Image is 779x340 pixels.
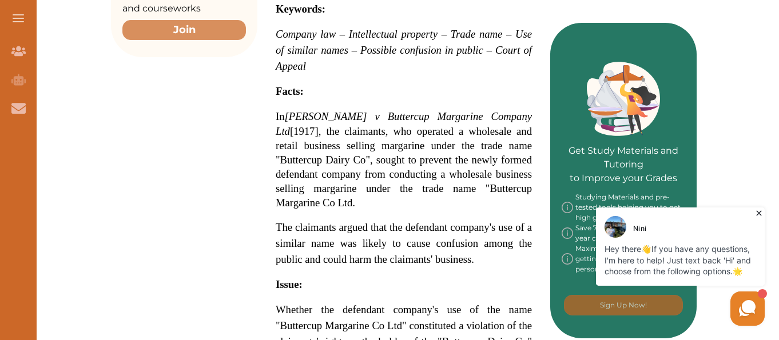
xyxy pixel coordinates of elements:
[276,278,303,290] span: Issue:
[587,62,660,136] img: Green card image
[276,110,532,137] em: [PERSON_NAME] v Buttercup Margarine Company Ltd
[562,192,573,223] img: info-img
[504,205,768,329] iframe: HelpCrunch
[276,85,304,97] span: Facts:
[122,20,246,40] button: Join
[562,112,685,185] p: Get Study Materials and Tutoring to Improve your Grades
[276,125,532,209] span: , the claimants, who operated a wholesale and retail business selling margarine under the trade n...
[276,221,532,265] span: The claimants argued that the defendant company's use of a similar name was likely to cause confu...
[276,28,532,72] span: – Intellectual property – Trade name – Use of similar names – Possible confusion in public – Cour...
[276,3,325,15] span: Keywords:
[562,192,685,223] div: Studying Materials and pre-tested tools helping you to get high grades
[290,125,319,137] span: [1917]
[276,28,336,40] span: Company law
[276,110,285,122] span: In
